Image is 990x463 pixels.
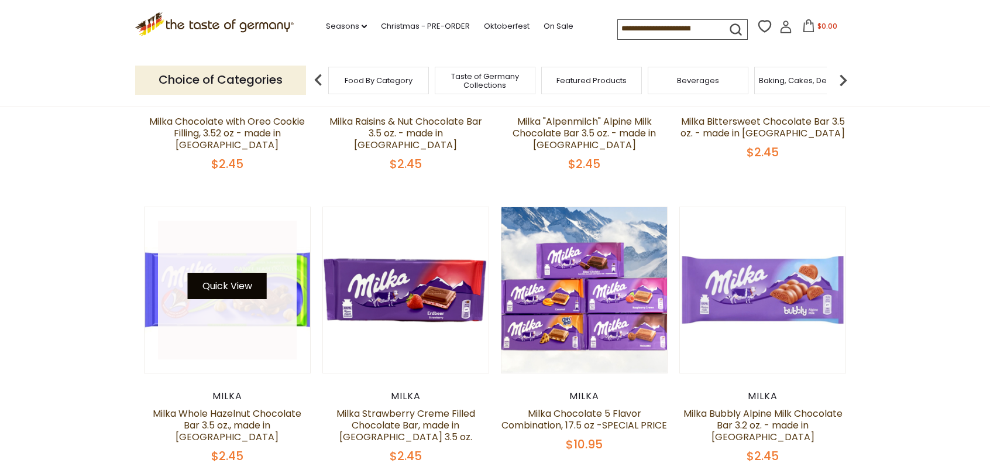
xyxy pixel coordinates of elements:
img: previous arrow [307,68,330,92]
img: Milka [323,207,489,373]
span: $10.95 [566,436,603,452]
a: Milka Strawberry Creme Filled Chocolate Bar, made in [GEOGRAPHIC_DATA] 3.5 oz. [336,407,475,444]
img: Milka [145,207,310,373]
a: Seasons [326,20,367,33]
div: Milka [144,390,311,402]
button: Quick View [188,273,267,299]
a: Milka Whole Hazelnut Chocolate Bar 3.5 oz., made in [GEOGRAPHIC_DATA] [153,407,301,444]
div: Milka [501,98,668,110]
a: Milka Chocolate 5 Flavor Combination, 17.5 oz -SPECIAL PRICE [501,407,667,432]
div: Milka [322,98,489,110]
div: Milka [322,390,489,402]
div: Milka [144,98,311,110]
a: Milka Bittersweet Chocolate Bar 3.5 oz. - made in [GEOGRAPHIC_DATA] [680,115,845,140]
a: Milka Raisins & Nut Chocolate Bar 3.5 oz. - made in [GEOGRAPHIC_DATA] [329,115,482,152]
span: $0.00 [817,21,837,31]
img: Milka [501,207,667,373]
button: $0.00 [795,19,844,37]
a: Milka Chocolate with Oreo Cookie Filling, 3.52 oz - made in [GEOGRAPHIC_DATA] [149,115,305,152]
p: Choice of Categories [135,66,306,94]
div: Milka [679,98,846,110]
span: $2.45 [568,156,600,172]
a: Beverages [677,76,719,85]
a: Featured Products [556,76,627,85]
a: Oktoberfest [484,20,530,33]
a: Baking, Cakes, Desserts [759,76,850,85]
a: Food By Category [345,76,412,85]
span: $2.45 [747,144,779,160]
span: $2.45 [211,156,243,172]
img: Milka [680,207,845,373]
div: Milka [679,390,846,402]
a: Christmas - PRE-ORDER [381,20,470,33]
a: Milka Bubbly Alpine Milk Chocolate Bar 3.2 oz. - made in [GEOGRAPHIC_DATA] [683,407,843,444]
span: $2.45 [390,156,422,172]
div: Milka [501,390,668,402]
a: Taste of Germany Collections [438,72,532,90]
img: next arrow [831,68,855,92]
a: On Sale [544,20,573,33]
a: Milka "Alpenmilch" Alpine Milk Chocolate Bar 3.5 oz. - made in [GEOGRAPHIC_DATA] [513,115,656,152]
